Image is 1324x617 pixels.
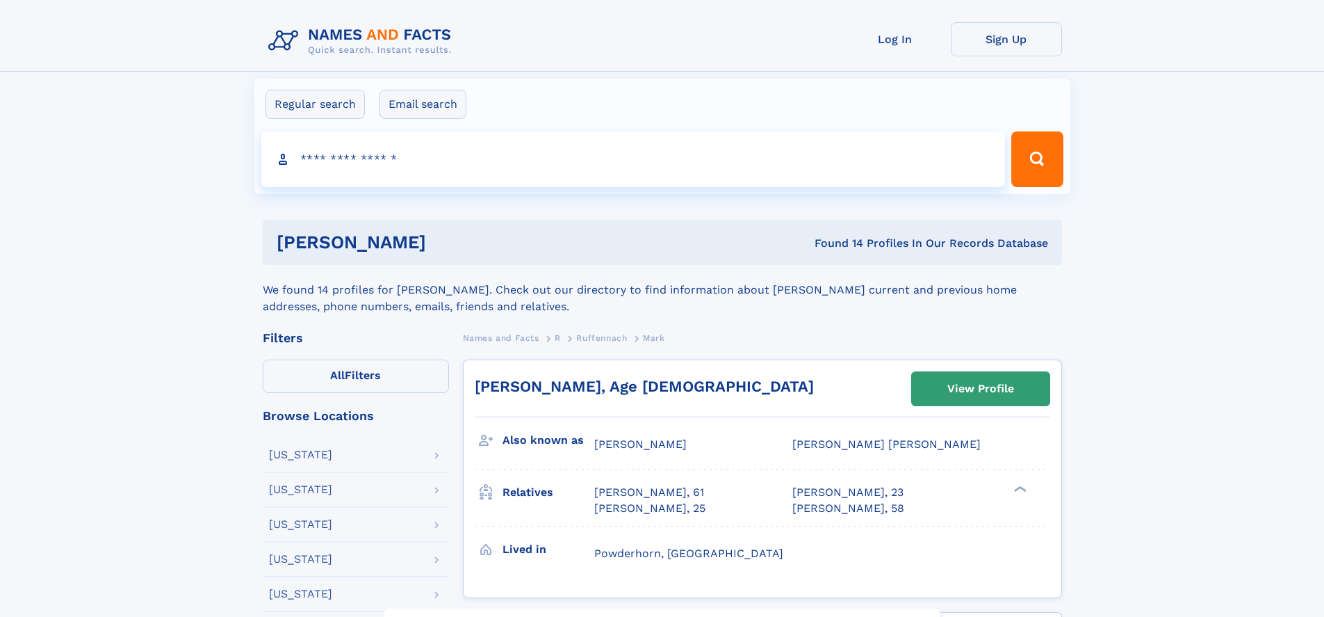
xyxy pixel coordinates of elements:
h3: Also known as [502,428,594,452]
a: [PERSON_NAME], 23 [792,485,904,500]
label: Filters [263,360,449,393]
button: Search Button [1011,131,1063,187]
span: Mark [643,333,664,343]
a: Ruffennach [576,329,627,346]
a: View Profile [912,372,1049,406]
label: Email search [379,90,466,119]
a: [PERSON_NAME], 58 [792,501,904,516]
div: We found 14 profiles for [PERSON_NAME]. Check out our directory to find information about [PERSON... [263,265,1062,315]
a: Sign Up [951,22,1062,56]
div: Filters [263,332,449,344]
a: Names and Facts [463,329,539,346]
img: Logo Names and Facts [263,22,463,60]
div: View Profile [947,373,1014,405]
label: Regular search [265,90,365,119]
span: R [555,333,561,343]
a: Log In [840,22,951,56]
div: [US_STATE] [269,554,332,565]
div: [US_STATE] [269,449,332,460]
h3: Lived in [502,538,594,561]
div: [US_STATE] [269,519,332,530]
a: [PERSON_NAME], 61 [594,485,704,500]
div: Found 14 Profiles In Our Records Database [620,236,1048,251]
span: Powderhorn, [GEOGRAPHIC_DATA] [594,547,783,560]
div: ❯ [1011,485,1027,494]
span: [PERSON_NAME] [594,438,687,451]
div: [US_STATE] [269,588,332,600]
span: [PERSON_NAME] [PERSON_NAME] [792,438,981,451]
h1: [PERSON_NAME] [277,234,621,251]
span: All [330,369,345,382]
div: [US_STATE] [269,484,332,495]
span: Ruffennach [576,333,627,343]
input: search input [261,131,1006,187]
div: Browse Locations [263,410,449,422]
a: [PERSON_NAME], Age [DEMOGRAPHIC_DATA] [475,378,814,395]
a: R [555,329,561,346]
h3: Relatives [502,481,594,504]
a: [PERSON_NAME], 25 [594,501,705,516]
